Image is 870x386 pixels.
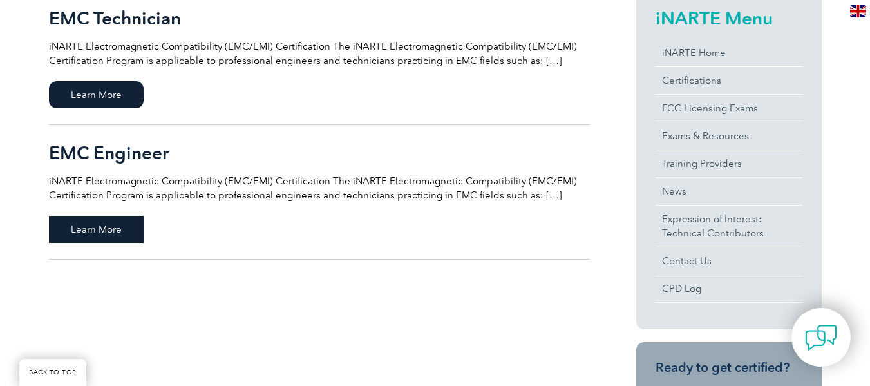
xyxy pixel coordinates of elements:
[656,122,802,150] a: Exams & Resources
[656,67,802,94] a: Certifications
[49,142,590,163] h2: EMC Engineer
[805,322,837,354] img: contact-chat.png
[49,216,144,243] span: Learn More
[656,178,802,205] a: News
[850,5,866,17] img: en
[656,95,802,122] a: FCC Licensing Exams
[656,150,802,177] a: Training Providers
[656,247,802,275] a: Contact Us
[656,39,802,66] a: iNARTE Home
[19,359,86,386] a: BACK TO TOP
[656,275,802,302] a: CPD Log
[656,8,802,28] h2: iNARTE Menu
[49,39,590,68] p: iNARTE Electromagnetic Compatibility (EMC/EMI) Certification The iNARTE Electromagnetic Compatibi...
[656,360,802,376] h3: Ready to get certified?
[49,8,590,28] h2: EMC Technician
[49,174,590,202] p: iNARTE Electromagnetic Compatibility (EMC/EMI) Certification The iNARTE Electromagnetic Compatibi...
[656,206,802,247] a: Expression of Interest:Technical Contributors
[49,81,144,108] span: Learn More
[49,125,590,260] a: EMC Engineer iNARTE Electromagnetic Compatibility (EMC/EMI) Certification The iNARTE Electromagne...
